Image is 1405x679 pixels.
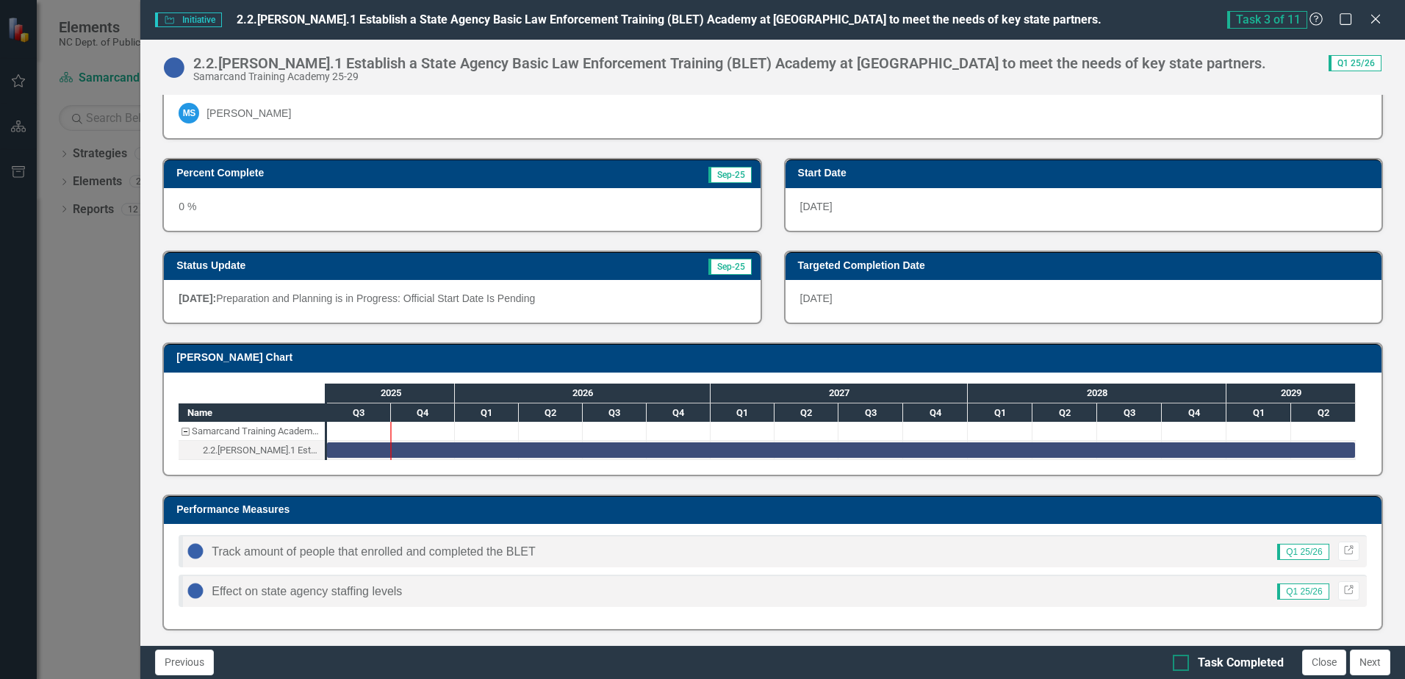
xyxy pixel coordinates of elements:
[179,441,325,460] div: 2.2.SAM.1 Establish a State Agency Basic Law Enforcement Training (BLET) Academy at Samarcand Tra...
[968,384,1226,403] div: 2028
[1329,55,1381,71] span: Q1 25/26
[203,441,320,460] div: 2.2.[PERSON_NAME].1 Establish a State Agency Basic Law Enforcement Training (BLET) Academy at [GE...
[155,12,221,27] span: Initiative
[179,441,325,460] div: Task: Start date: 2025-07-01 End date: 2029-06-30
[798,260,1374,271] h3: Targeted Completion Date
[176,168,558,179] h3: Percent Complete
[1291,403,1356,423] div: Q2
[187,542,204,560] img: No Information
[179,422,325,441] div: Task: Samarcand Training Academy 25-29 Start date: 2025-07-01 End date: 2025-07-02
[1227,11,1307,29] span: Task 3 of 11
[179,103,199,123] div: MS
[162,56,186,79] img: No Information
[212,585,402,597] span: Effect on state agency staffing levels
[192,422,320,441] div: Samarcand Training Academy 25-29
[1162,403,1226,423] div: Q4
[327,403,391,423] div: Q3
[798,168,1374,179] h3: Start Date
[176,504,1374,515] h3: Performance Measures
[327,442,1355,458] div: Task: Start date: 2025-07-01 End date: 2029-06-30
[1032,403,1097,423] div: Q2
[391,403,455,423] div: Q4
[179,422,325,441] div: Samarcand Training Academy 25-29
[193,71,1266,82] div: Samarcand Training Academy 25-29
[1277,544,1329,560] span: Q1 25/26
[519,403,583,423] div: Q2
[206,106,291,121] div: [PERSON_NAME]
[800,292,833,304] span: [DATE]
[583,403,647,423] div: Q3
[164,188,760,231] div: 0 %
[711,384,968,403] div: 2027
[708,259,752,275] span: Sep-25
[327,384,455,403] div: 2025
[1226,403,1291,423] div: Q1
[237,12,1102,26] span: 2.2.[PERSON_NAME].1 Establish a State Agency Basic Law Enforcement Training (BLET) Academy at [GE...
[903,403,968,423] div: Q4
[1302,650,1346,675] button: Close
[1277,583,1329,600] span: Q1 25/26
[179,403,325,422] div: Name
[212,545,536,558] span: Track amount of people that enrolled and completed the BLET
[1097,403,1162,423] div: Q3
[711,403,775,423] div: Q1
[1198,655,1284,672] div: Task Completed
[1226,384,1356,403] div: 2029
[708,167,752,183] span: Sep-25
[193,55,1266,71] div: 2.2.[PERSON_NAME].1 Establish a State Agency Basic Law Enforcement Training (BLET) Academy at [GE...
[455,384,711,403] div: 2026
[455,403,519,423] div: Q1
[838,403,903,423] div: Q3
[800,201,833,212] span: [DATE]
[775,403,838,423] div: Q2
[187,582,204,600] img: No Information
[179,292,216,304] strong: [DATE]:
[968,403,1032,423] div: Q1
[179,291,745,306] p: Preparation and Planning is in Progress: Official Start Date Is Pending
[647,403,711,423] div: Q4
[176,352,1374,363] h3: [PERSON_NAME] Chart
[1350,650,1390,675] button: Next
[176,260,526,271] h3: Status Update
[155,650,214,675] button: Previous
